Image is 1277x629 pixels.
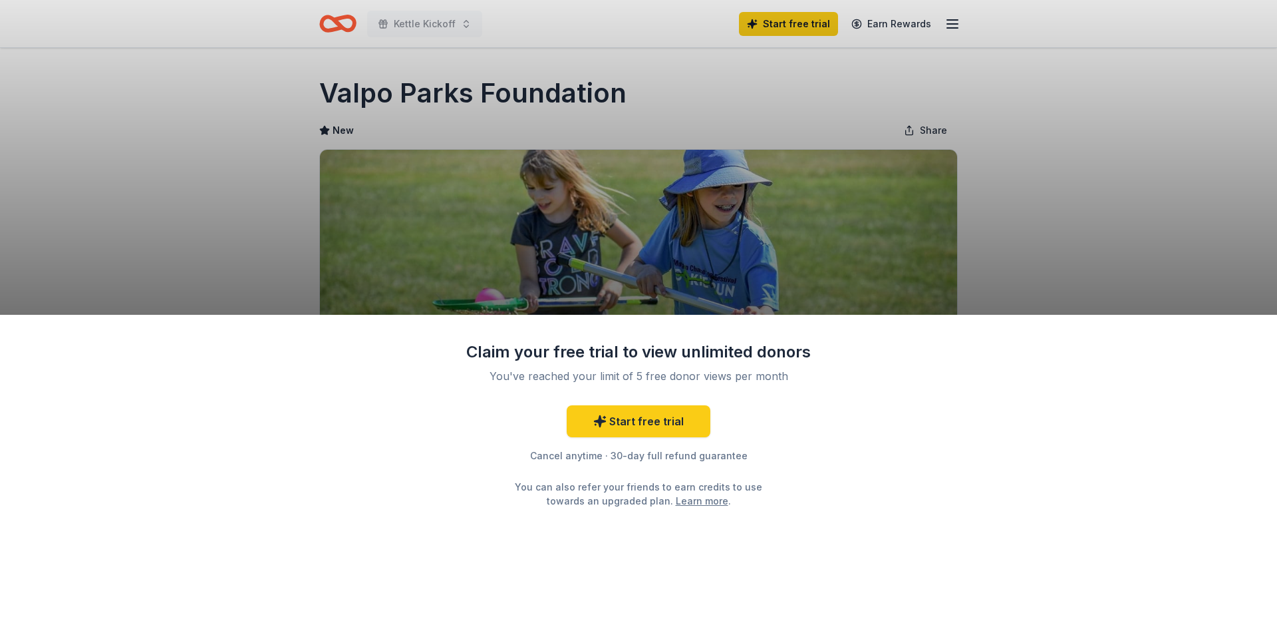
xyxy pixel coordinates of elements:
[676,494,728,508] a: Learn more
[466,341,811,363] div: Claim your free trial to view unlimited donors
[567,405,710,437] a: Start free trial
[503,480,774,508] div: You can also refer your friends to earn credits to use towards an upgraded plan. .
[466,448,811,464] div: Cancel anytime · 30-day full refund guarantee
[482,368,795,384] div: You've reached your limit of 5 free donor views per month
